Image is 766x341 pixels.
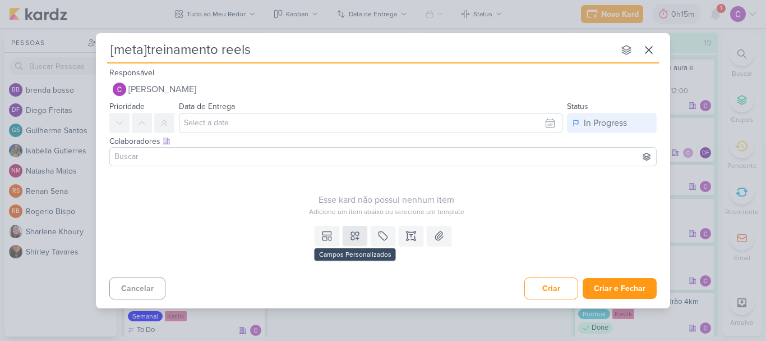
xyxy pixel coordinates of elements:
[128,83,196,96] span: [PERSON_NAME]
[109,207,663,217] div: Adicione um item abaixo ou selecione um template
[315,248,396,261] div: Campos Personalizados
[567,102,588,111] label: Status
[113,83,126,96] img: Carlos Lima
[179,102,235,111] label: Data de Entrega
[109,193,663,207] div: Esse kard não possui nenhum item
[179,113,562,133] input: Select a date
[109,79,657,99] button: [PERSON_NAME]
[567,113,657,133] button: In Progress
[112,150,654,163] input: Buscar
[583,278,657,299] button: Criar e Fechar
[109,102,145,111] label: Prioridade
[584,116,627,130] div: In Progress
[109,135,657,147] div: Colaboradores
[109,278,165,299] button: Cancelar
[107,40,614,60] input: Kard Sem Título
[109,68,154,78] label: Responsável
[524,278,578,299] button: Criar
